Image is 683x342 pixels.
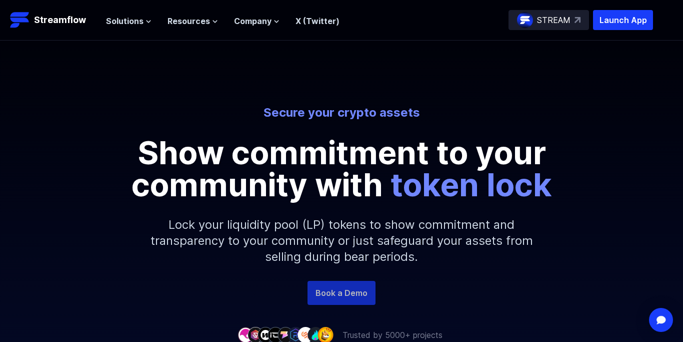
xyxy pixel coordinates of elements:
button: Resources [167,15,218,27]
a: Streamflow [10,10,96,30]
span: Resources [167,15,210,27]
button: Company [234,15,279,27]
a: STREAM [508,10,589,30]
span: Company [234,15,271,27]
p: STREAM [537,14,570,26]
a: X (Twitter) [295,16,339,26]
p: Show commitment to your community with [116,137,566,201]
p: Secure your crypto assets [64,105,618,121]
button: Launch App [593,10,653,30]
p: Streamflow [34,13,86,27]
span: token lock [390,165,552,204]
button: Solutions [106,15,151,27]
span: Solutions [106,15,143,27]
a: Book a Demo [307,281,375,305]
img: Streamflow Logo [10,10,30,30]
p: Lock your liquidity pool (LP) tokens to show commitment and transparency to your community or jus... [126,201,556,281]
div: Open Intercom Messenger [649,308,673,332]
p: Trusted by 5000+ projects [342,329,442,341]
img: top-right-arrow.svg [574,17,580,23]
img: streamflow-logo-circle.png [517,12,533,28]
